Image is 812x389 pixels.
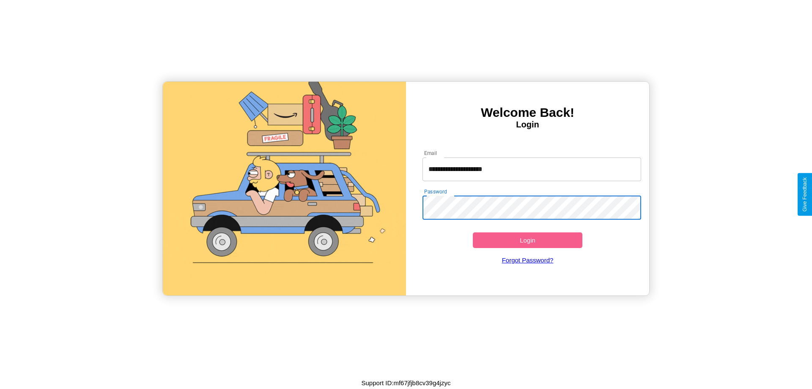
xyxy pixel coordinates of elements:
[424,149,437,157] label: Email
[362,377,451,389] p: Support ID: mf67jfjb8cv39g4jzyc
[418,248,637,272] a: Forgot Password?
[424,188,447,195] label: Password
[406,105,649,120] h3: Welcome Back!
[163,82,406,295] img: gif
[802,177,808,212] div: Give Feedback
[473,232,582,248] button: Login
[406,120,649,130] h4: Login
